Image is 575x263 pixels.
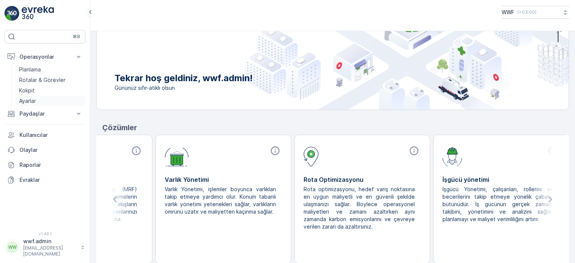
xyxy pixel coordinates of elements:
[73,34,80,40] p: ⌘B
[23,245,77,257] p: [EMAIL_ADDRESS][DOMAIN_NAME]
[6,241,18,253] div: WW
[102,122,569,133] p: Çözümler
[4,232,85,236] span: v 1.48.1
[4,128,85,143] a: Kullanıcılar
[16,64,85,75] a: Planlama
[16,75,85,85] a: Rotalar & Görevler
[19,76,66,84] p: Rotalar & Görevler
[165,175,282,184] p: Varlık Yönetimi
[19,110,70,117] p: Paydaşlar
[442,186,554,223] p: İşgücü Yönetimi, çalışanları, rollerini ve becerilerini takip etmeye yönelik çabalar bütünüdür. İ...
[23,238,77,245] p: wwf.admin
[19,176,82,184] p: Evraklar
[19,66,41,73] p: Planlama
[19,53,70,61] p: Operasyonlar
[304,175,421,184] p: Rota Optimizasyonu
[165,186,276,215] p: Varlık Yönetimi, işlemler boyunca varlıkları takip etmeye yardımcı olur. Konum tabanlı varlık yön...
[4,172,85,187] a: Evraklar
[4,49,85,64] button: Operasyonlar
[22,6,54,21] img: logo_light-DOdMpM7g.png
[19,131,82,139] p: Kullanıcılar
[19,161,82,169] p: Raporlar
[442,146,462,166] img: module-icon
[4,6,19,21] img: logo
[4,106,85,121] button: Paydaşlar
[19,146,82,154] p: Olaylar
[502,6,569,19] button: WWF(+03:00)
[304,146,319,166] img: module-icon
[16,85,85,96] a: Kokpit
[4,158,85,172] a: Raporlar
[4,238,85,257] button: WWwwf.admin[EMAIL_ADDRESS][DOMAIN_NAME]
[442,175,560,184] p: İşgücü yönetimi
[115,84,253,92] span: Gününüz sıfır-atıklı olsun
[4,143,85,158] a: Olaylar
[19,97,36,105] p: Ayarlar
[115,72,253,84] p: Tekrar hoş geldiniz, wwf.admin!
[304,186,415,230] p: Rota optimizasyonu, hedef varış noktasına en uygun maliyetli ve en güvenli şekilde ulaşmanızı sağ...
[165,146,189,166] img: module-icon
[19,87,35,94] p: Kokpit
[16,96,85,106] a: Ayarlar
[517,9,536,15] p: ( +03:00 )
[502,9,514,16] p: WWF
